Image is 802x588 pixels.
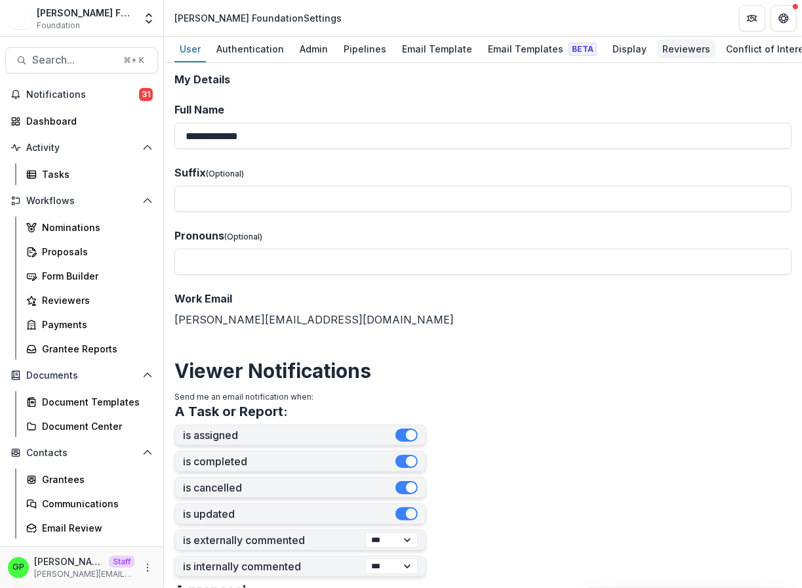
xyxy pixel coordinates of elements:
[21,415,158,437] a: Document Center
[21,493,158,514] a: Communications
[26,89,139,100] span: Notifications
[183,482,395,494] label: is cancelled
[174,166,206,179] span: Suffix
[483,39,602,58] div: Email Templates
[174,229,224,242] span: Pronouns
[174,359,792,383] h2: Viewer Notifications
[26,370,137,381] span: Documents
[42,167,148,181] div: Tasks
[174,103,224,116] span: Full Name
[37,6,134,20] div: [PERSON_NAME] Foundation
[483,37,602,62] a: Email Templates Beta
[338,37,391,62] a: Pipelines
[5,84,158,105] button: Notifications31
[224,232,262,241] span: (Optional)
[139,88,153,101] span: 31
[183,508,395,520] label: is updated
[206,169,244,178] span: (Optional)
[174,291,792,327] div: [PERSON_NAME][EMAIL_ADDRESS][DOMAIN_NAME]
[42,497,148,511] div: Communications
[5,442,158,463] button: Open Contacts
[42,395,148,409] div: Document Templates
[140,560,155,576] button: More
[169,9,347,28] nav: breadcrumb
[294,37,333,62] a: Admin
[42,342,148,356] div: Grantee Reports
[211,39,289,58] div: Authentication
[42,293,148,307] div: Reviewers
[42,220,148,234] div: Nominations
[12,563,24,572] div: Griffin Perry
[21,338,158,360] a: Grantee Reports
[42,318,148,331] div: Payments
[109,556,134,568] p: Staff
[21,391,158,413] a: Document Templates
[21,289,158,311] a: Reviewers
[37,20,80,31] span: Foundation
[211,37,289,62] a: Authentication
[174,292,232,305] span: Work Email
[338,39,391,58] div: Pipelines
[607,37,652,62] a: Display
[183,534,365,547] label: is externally commented
[397,37,477,62] a: Email Template
[26,142,137,154] span: Activity
[5,190,158,211] button: Open Workflows
[174,11,342,25] div: [PERSON_NAME] Foundation Settings
[5,137,158,158] button: Open Activity
[140,5,158,31] button: Open entity switcher
[26,448,137,459] span: Contacts
[183,429,395,442] label: is assigned
[34,555,104,568] p: [PERSON_NAME]
[42,269,148,283] div: Form Builder
[5,544,158,565] button: Open Data & Reporting
[5,110,158,132] a: Dashboard
[42,245,148,259] div: Proposals
[34,568,134,580] p: [PERSON_NAME][EMAIL_ADDRESS][DOMAIN_NAME]
[174,392,313,402] span: Send me an email notification when:
[26,114,148,128] div: Dashboard
[657,39,715,58] div: Reviewers
[42,419,148,433] div: Document Center
[21,217,158,238] a: Nominations
[10,8,31,29] img: Griffin Foundation
[42,472,148,486] div: Grantees
[21,314,158,335] a: Payments
[21,163,158,185] a: Tasks
[42,521,148,535] div: Email Review
[174,37,206,62] a: User
[32,54,115,66] span: Search...
[657,37,715,62] a: Reviewers
[21,469,158,490] a: Grantees
[21,265,158,287] a: Form Builder
[569,43,597,56] span: Beta
[26,196,137,207] span: Workflows
[5,47,158,73] button: Search...
[294,39,333,58] div: Admin
[739,5,765,31] button: Partners
[174,404,288,419] h3: A Task or Report:
[771,5,797,31] button: Get Help
[121,53,147,68] div: ⌘ + K
[21,241,158,262] a: Proposals
[607,39,652,58] div: Display
[183,455,395,468] label: is completed
[174,73,792,86] h2: My Details
[5,365,158,386] button: Open Documents
[21,517,158,539] a: Email Review
[397,39,477,58] div: Email Template
[183,560,365,573] label: is internally commented
[174,39,206,58] div: User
